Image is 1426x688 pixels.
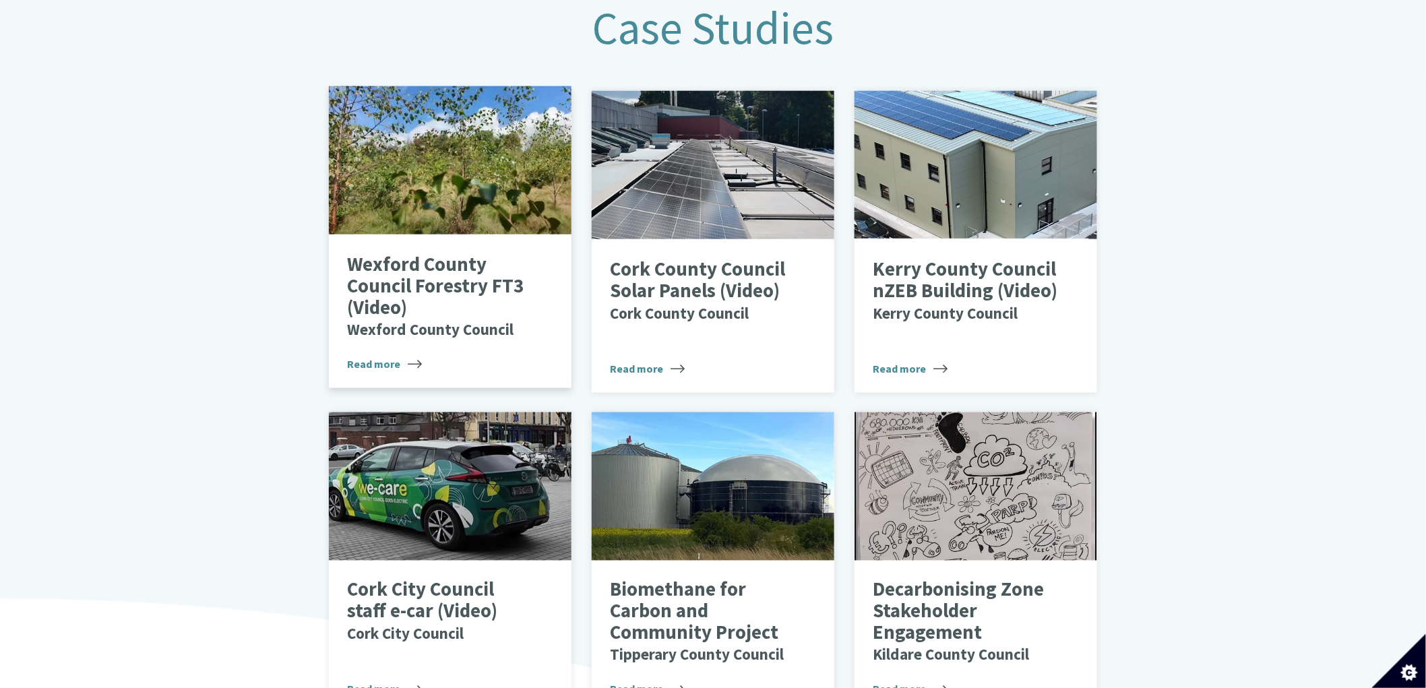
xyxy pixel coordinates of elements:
p: Cork County Council Solar Panels (Video) [610,259,795,323]
a: Kerry County Council nZEB Building (Video)Kerry County Council Read more [855,91,1097,392]
a: Cork County Council Solar Panels (Video)Cork County Council Read more [592,91,834,392]
h2: Case Studies [319,3,1107,53]
small: Wexford County Council [347,319,514,339]
span: Read more [610,361,685,377]
p: Wexford County Council Forestry FT3 (Video) [347,254,532,340]
button: Set cookie preferences [1372,634,1426,688]
a: Wexford County Council Forestry FT3 (Video)Wexford County Council Read more [329,86,571,387]
p: Decarbonising Zone Stakeholder Engagement [873,580,1058,665]
small: Kerry County Council [873,303,1018,323]
p: Biomethane for Carbon and Community Project [610,580,795,665]
p: Cork City Council staff e-car (Video) [347,580,532,644]
p: Kerry County Council nZEB Building (Video) [873,259,1058,323]
small: Kildare County Council [873,645,1029,664]
span: Read more [347,356,422,372]
small: Cork City Council [347,624,464,644]
span: Read more [873,361,948,377]
small: Cork County Council [610,303,749,323]
small: Tipperary County Council [610,645,784,664]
